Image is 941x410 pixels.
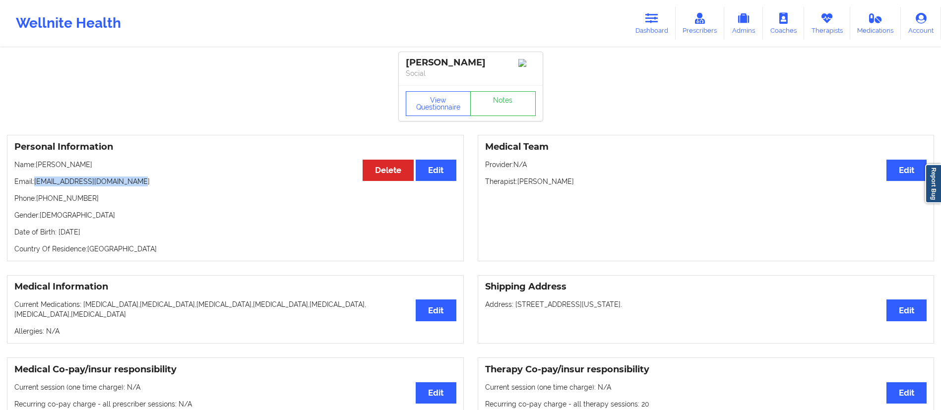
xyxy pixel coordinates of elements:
button: Edit [416,299,456,321]
a: Therapists [804,7,850,40]
h3: Medical Team [485,141,927,153]
p: Gender: [DEMOGRAPHIC_DATA] [14,210,456,220]
a: Dashboard [628,7,676,40]
button: View Questionnaire [406,91,471,116]
button: Edit [886,382,927,404]
div: [PERSON_NAME] [406,57,536,68]
p: Allergies: N/A [14,326,456,336]
button: Delete [363,160,414,181]
p: Current session (one time charge): N/A [485,382,927,392]
a: Report Bug [925,164,941,203]
img: Image%2Fplaceholer-image.png [518,59,536,67]
p: Social [406,68,536,78]
p: Provider: N/A [485,160,927,170]
h3: Shipping Address [485,281,927,293]
button: Edit [886,299,927,321]
a: Account [901,7,941,40]
h3: Therapy Co-pay/insur responsibility [485,364,927,375]
h3: Personal Information [14,141,456,153]
a: Coaches [763,7,804,40]
button: Edit [416,382,456,404]
p: Recurring co-pay charge - all prescriber sessions : N/A [14,399,456,409]
button: Edit [416,160,456,181]
p: Email: [EMAIL_ADDRESS][DOMAIN_NAME] [14,176,456,186]
a: Prescribers [676,7,725,40]
p: Address: [STREET_ADDRESS][US_STATE]. [485,299,927,309]
a: Notes [470,91,536,116]
p: Name: [PERSON_NAME] [14,160,456,170]
p: Country Of Residence: [GEOGRAPHIC_DATA] [14,244,456,254]
p: Current session (one time charge): N/A [14,382,456,392]
p: Phone: [PHONE_NUMBER] [14,193,456,203]
a: Medications [850,7,901,40]
h3: Medical Co-pay/insur responsibility [14,364,456,375]
a: Admins [724,7,763,40]
p: Date of Birth: [DATE] [14,227,456,237]
p: Current Medications: [MEDICAL_DATA],[MEDICAL_DATA],[MEDICAL_DATA],[MEDICAL_DATA],[MEDICAL_DATA],[... [14,299,456,319]
p: Therapist: [PERSON_NAME] [485,176,927,186]
p: Recurring co-pay charge - all therapy sessions : 20 [485,399,927,409]
button: Edit [886,160,927,181]
h3: Medical Information [14,281,456,293]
